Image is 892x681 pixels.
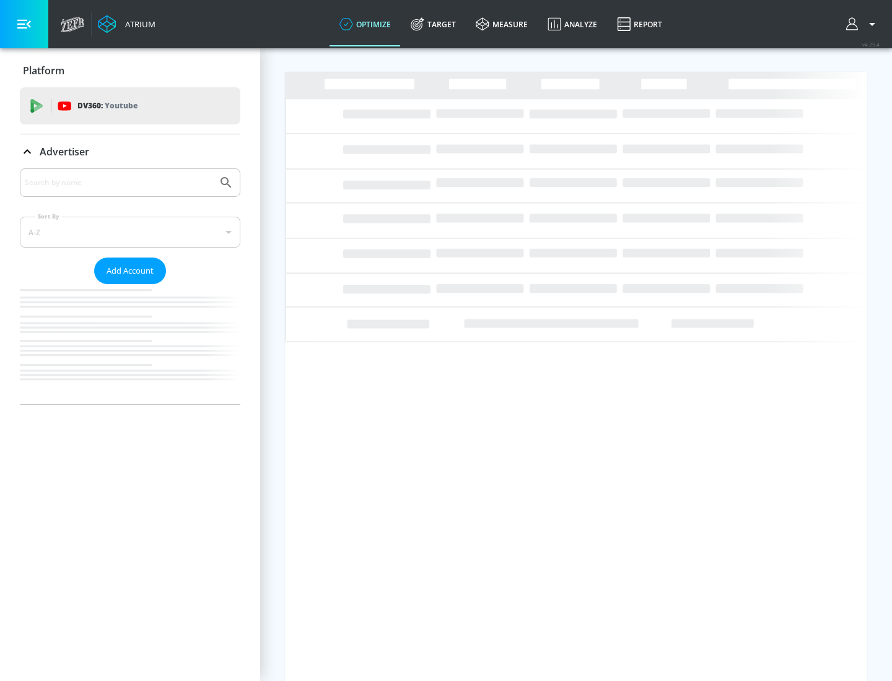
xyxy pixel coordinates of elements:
[20,168,240,404] div: Advertiser
[105,99,138,112] p: Youtube
[77,99,138,113] p: DV360:
[607,2,672,46] a: Report
[20,284,240,404] nav: list of Advertiser
[20,217,240,248] div: A-Z
[23,64,64,77] p: Platform
[120,19,155,30] div: Atrium
[94,258,166,284] button: Add Account
[538,2,607,46] a: Analyze
[107,264,154,278] span: Add Account
[330,2,401,46] a: optimize
[466,2,538,46] a: measure
[98,15,155,33] a: Atrium
[20,53,240,88] div: Platform
[20,87,240,124] div: DV360: Youtube
[40,145,89,158] p: Advertiser
[20,134,240,169] div: Advertiser
[401,2,466,46] a: Target
[862,41,880,48] span: v 4.25.4
[35,212,62,220] label: Sort By
[25,175,212,191] input: Search by name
